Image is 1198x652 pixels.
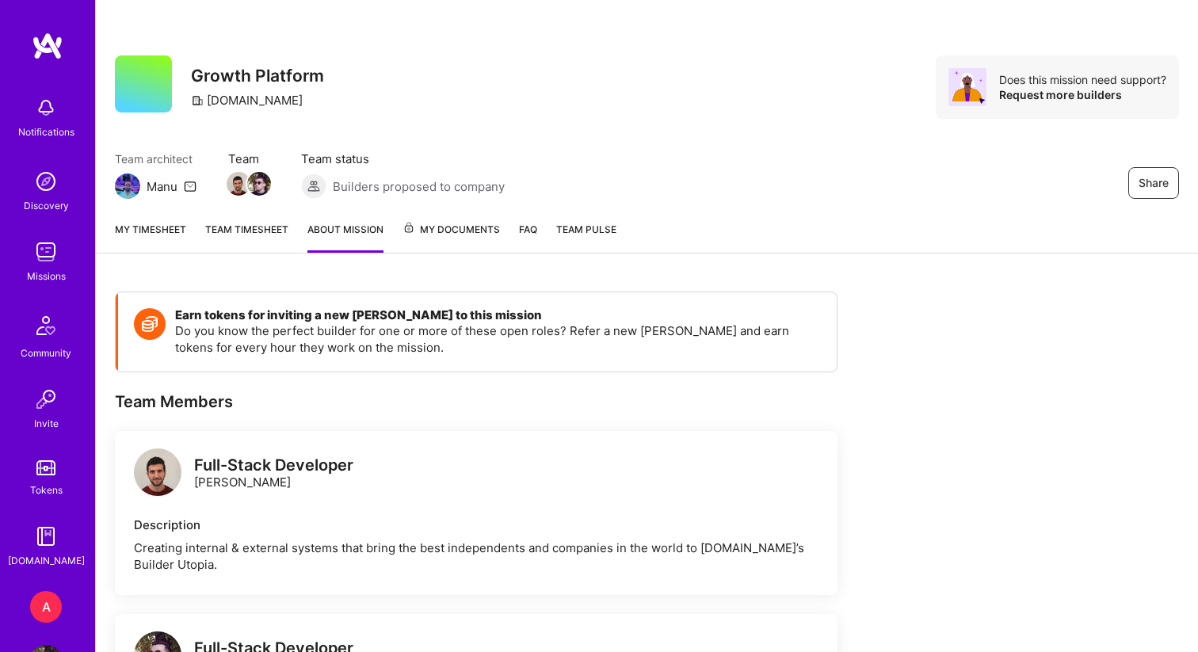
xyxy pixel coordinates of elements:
a: A [26,591,66,623]
span: Builders proposed to company [333,178,505,195]
span: Team status [301,151,505,167]
span: Team Pulse [556,223,616,235]
img: Avatar [948,68,986,106]
img: Community [27,307,65,345]
img: logo [32,32,63,60]
img: Invite [30,383,62,415]
a: My timesheet [115,221,186,253]
img: Team Architect [115,173,140,199]
a: Team Pulse [556,221,616,253]
div: [PERSON_NAME] [194,457,353,490]
a: logo [134,448,181,500]
div: Description [134,517,818,533]
div: [DOMAIN_NAME] [191,92,303,109]
i: icon CompanyGray [191,94,204,107]
i: icon Mail [184,180,196,193]
img: logo [134,448,181,496]
div: A [30,591,62,623]
div: Missions [27,268,66,284]
div: [DOMAIN_NAME] [8,552,85,569]
a: About Mission [307,221,383,253]
div: Invite [34,415,59,432]
div: Creating internal & external systems that bring the best independents and companies in the world ... [134,540,818,573]
button: Share [1128,167,1179,199]
img: Token icon [134,308,166,340]
img: bell [30,92,62,124]
div: Notifications [18,124,74,140]
span: My Documents [403,221,500,238]
a: My Documents [403,221,500,253]
div: Request more builders [999,87,1166,102]
div: Team Members [115,391,837,412]
span: Share [1139,175,1169,191]
a: FAQ [519,221,537,253]
a: Team Member Avatar [228,170,249,197]
a: Team timesheet [205,221,288,253]
img: Team Member Avatar [247,172,271,196]
img: tokens [36,460,55,475]
div: Discovery [24,197,69,214]
img: Builders proposed to company [301,173,326,199]
a: Team Member Avatar [249,170,269,197]
div: Does this mission need support? [999,72,1166,87]
h3: Growth Platform [191,66,324,86]
img: guide book [30,520,62,552]
span: Team architect [115,151,196,167]
div: Manu [147,178,177,195]
p: Do you know the perfect builder for one or more of these open roles? Refer a new [PERSON_NAME] an... [175,322,821,356]
img: Team Member Avatar [227,172,250,196]
img: discovery [30,166,62,197]
div: Full-Stack Developer [194,457,353,474]
h4: Earn tokens for inviting a new [PERSON_NAME] to this mission [175,308,821,322]
div: Community [21,345,71,361]
span: Team [228,151,269,167]
div: Tokens [30,482,63,498]
img: teamwork [30,236,62,268]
